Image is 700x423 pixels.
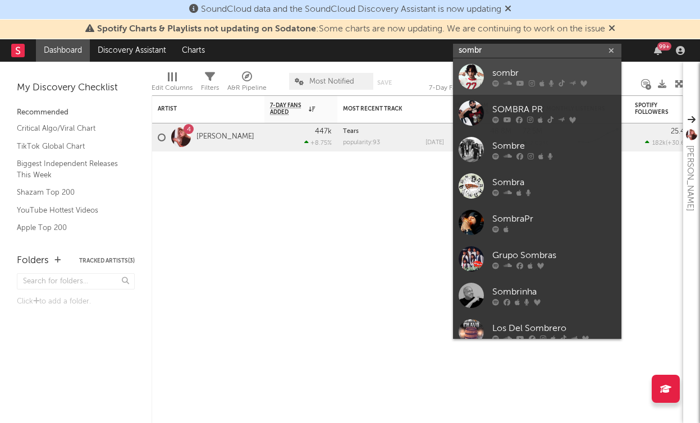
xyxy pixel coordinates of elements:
span: Most Notified [309,78,354,85]
a: YouTube Hottest Videos [17,204,123,217]
a: Sombre [453,131,621,168]
a: SombraPr [453,204,621,241]
div: Most Recent Track [343,105,427,112]
div: Spotify Followers [635,102,674,116]
div: Grupo Sombras [492,249,616,262]
input: Search for artists [453,44,621,58]
div: Artist [158,105,242,112]
div: 99 + [657,42,671,50]
div: sombr [492,66,616,80]
span: Dismiss [505,5,511,14]
button: Save [377,80,392,86]
input: Search for folders... [17,273,135,289]
div: Sombra [492,176,616,189]
span: 7-Day Fans Added [270,102,306,116]
span: Dismiss [609,25,615,34]
div: My Discovery Checklist [17,81,135,95]
div: 25.4M [671,128,691,135]
a: Los Del Sombrero [453,314,621,350]
span: Spotify Charts & Playlists not updating on Sodatone [97,25,316,34]
a: Tears [343,128,359,135]
div: +8.75 % [304,139,332,146]
a: [PERSON_NAME] [196,132,254,142]
a: Critical Algo/Viral Chart [17,122,123,135]
div: A&R Pipeline [227,67,267,100]
span: +30.6 % [667,140,689,146]
a: Sombrinha [453,277,621,314]
a: Grupo Sombras [453,241,621,277]
div: ( ) [645,139,691,146]
div: Edit Columns [152,67,193,100]
a: Charts [174,39,213,62]
div: Los Del Sombrero [492,321,616,335]
a: Dashboard [36,39,90,62]
div: Edit Columns [152,81,193,95]
div: A&R Pipeline [227,81,267,95]
div: Sombre [492,139,616,153]
div: Folders [17,254,49,268]
button: 99+ [654,46,662,55]
a: Apple Top 200 [17,222,123,234]
div: Filters [201,67,219,100]
a: sombr [453,58,621,95]
a: Shazam Top 200 [17,186,123,199]
div: Recommended [17,106,135,119]
div: Sombrinha [492,285,616,298]
a: Sombra [453,168,621,204]
div: Click to add a folder. [17,295,135,309]
div: Tears [343,128,444,135]
a: SOMBRA PR [453,95,621,131]
a: TikTok Global Chart [17,140,123,153]
div: 447k [315,128,332,135]
div: popularity: 93 [343,140,380,146]
div: [DATE] [426,140,444,146]
a: Discovery Assistant [90,39,174,62]
div: SombraPr [492,212,616,226]
span: 182k [652,140,666,146]
div: SOMBRA PR [492,103,616,116]
button: Tracked Artists(3) [79,258,135,264]
div: 7-Day Fans Added (7-Day Fans Added) [429,81,513,95]
div: 7-Day Fans Added (7-Day Fans Added) [429,67,513,100]
span: SoundCloud data and the SoundCloud Discovery Assistant is now updating [201,5,501,14]
div: Filters [201,81,219,95]
div: [PERSON_NAME] [683,145,697,211]
a: Biggest Independent Releases This Week [17,158,123,181]
span: : Some charts are now updating. We are continuing to work on the issue [97,25,605,34]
